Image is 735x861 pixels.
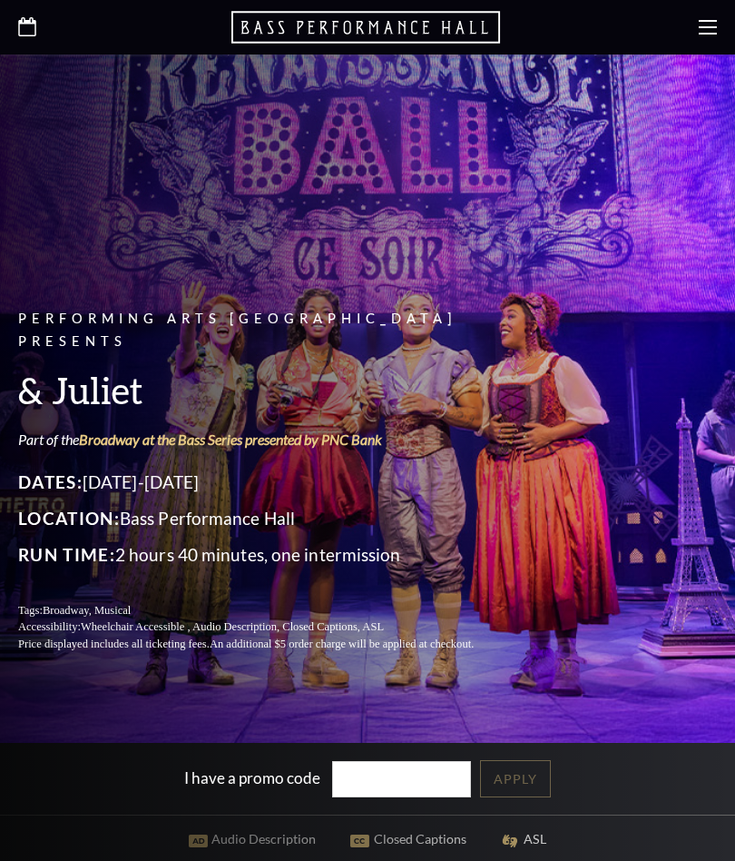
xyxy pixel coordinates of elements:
span: Run Time: [18,544,115,565]
p: Part of the [18,430,517,450]
span: Dates: [18,471,83,492]
p: Accessibility: [18,619,517,636]
p: Price displayed includes all ticketing fees. [18,636,517,653]
span: An additional $5 order charge will be applied at checkout. [210,638,474,650]
h3: & Juliet [18,367,517,413]
p: Bass Performance Hall [18,504,517,533]
p: Performing Arts [GEOGRAPHIC_DATA] Presents [18,308,517,353]
span: Location: [18,508,120,529]
label: I have a promo code [184,767,320,787]
span: Wheelchair Accessible , Audio Description, Closed Captions, ASL [81,620,384,633]
p: Tags: [18,602,517,619]
a: Broadway at the Bass Series presented by PNC Bank [79,430,382,448]
p: 2 hours 40 minutes, one intermission [18,540,517,569]
p: [DATE]-[DATE] [18,468,517,497]
span: Broadway, Musical [43,604,131,617]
